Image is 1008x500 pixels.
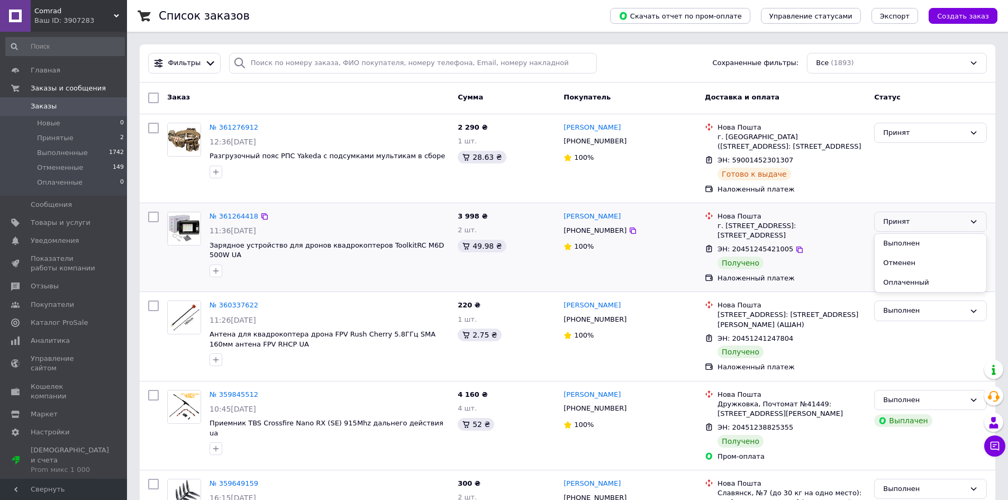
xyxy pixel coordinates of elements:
div: [STREET_ADDRESS]: [STREET_ADDRESS][PERSON_NAME] (АШАН) [718,310,866,329]
div: Получено [718,257,764,269]
a: [PERSON_NAME] [564,301,621,311]
img: Фото товару [168,301,201,334]
span: 10:45[DATE] [210,405,256,413]
span: 0 [120,119,124,128]
a: Создать заказ [918,12,997,20]
li: Оплаченный [875,273,986,293]
div: Нова Пошта [718,390,866,399]
a: Разгрузочный пояс РПС Yakeda с подсумками мультикам в сборе [210,152,445,160]
span: Оплаченные [37,178,83,187]
button: Создать заказ [929,8,997,24]
span: Все [816,58,829,68]
span: Заказ [167,93,190,101]
div: Дружковка, Почтомат №41449: [STREET_ADDRESS][PERSON_NAME] [718,399,866,419]
div: Наложенный платеж [718,185,866,194]
a: Приемник TBS Crossfire Nano RX (SE) 915Mhz дальнего действия ua [210,419,443,437]
span: Управление статусами [769,12,852,20]
div: 2.75 ₴ [458,329,501,341]
span: Показатели работы компании [31,254,98,273]
span: 2 шт. [458,226,477,234]
div: Выполнен [883,305,965,316]
a: Фото товару [167,123,201,157]
span: 1 шт. [458,137,477,145]
span: Скачать отчет по пром-оплате [619,11,742,21]
span: Выполненные [37,148,88,158]
div: Нова Пошта [718,479,866,488]
span: 4 шт. [458,404,477,412]
span: 4 160 ₴ [458,390,487,398]
span: Отмененные [37,163,83,172]
div: Наложенный платеж [718,274,866,283]
div: Нова Пошта [718,212,866,221]
span: 0 [120,178,124,187]
div: 49.98 ₴ [458,240,506,252]
span: Экспорт [880,12,910,20]
div: Пром-оплата [718,452,866,461]
div: Получено [718,435,764,448]
div: 52 ₴ [458,418,494,431]
span: [DEMOGRAPHIC_DATA] и счета [31,446,109,475]
h1: Список заказов [159,10,250,22]
span: ЭН: 20451238825355 [718,423,793,431]
li: Отменен [875,253,986,273]
span: 2 290 ₴ [458,123,487,131]
a: Антена для квадрокоптера дрона FPV Rush Cherry 5.8ГГц SMA 160мм антена FPV RHCP UA [210,330,435,348]
span: Создать заказ [937,12,989,20]
span: 12:36[DATE] [210,138,256,146]
a: № 359845512 [210,390,258,398]
input: Поиск [5,37,125,56]
div: Принят [883,216,965,228]
div: [PHONE_NUMBER] [561,313,629,326]
img: Фото товару [168,390,201,423]
span: Новые [37,119,60,128]
a: Зарядное устройство для дронов квадрокоптеров ToolkitRC M6D 500W UA [210,241,444,259]
span: 100% [574,242,594,250]
div: [PHONE_NUMBER] [561,224,629,238]
a: № 359649159 [210,479,258,487]
span: Доставка и оплата [705,93,779,101]
a: [PERSON_NAME] [564,123,621,133]
span: 100% [574,421,594,429]
button: Управление статусами [761,8,861,24]
span: 100% [574,153,594,161]
a: Фото товару [167,301,201,334]
div: г. [STREET_ADDRESS]: [STREET_ADDRESS] [718,221,866,240]
span: Сообщения [31,200,72,210]
span: Маркет [31,410,58,419]
span: Каталог ProSale [31,318,88,328]
span: Comrad [34,6,114,16]
div: 28.63 ₴ [458,151,506,163]
a: Фото товару [167,212,201,246]
img: Фото товару [168,123,201,156]
div: Нова Пошта [718,301,866,310]
span: Кошелек компании [31,382,98,401]
button: Скачать отчет по пром-оплате [610,8,750,24]
span: 2 [120,133,124,143]
span: ЭН: 20451241247804 [718,334,793,342]
span: Сохраненные фильтры: [712,58,798,68]
div: г. [GEOGRAPHIC_DATA] ([STREET_ADDRESS]: [STREET_ADDRESS] [718,132,866,151]
span: Заказы и сообщения [31,84,106,93]
a: [PERSON_NAME] [564,390,621,400]
span: Фильтры [168,58,201,68]
span: Главная [31,66,60,75]
span: Уведомления [31,236,79,246]
div: Нова Пошта [718,123,866,132]
span: Отзывы [31,281,59,291]
div: Принят [883,128,965,139]
div: Выплачен [874,414,932,427]
div: Получено [718,346,764,358]
div: Выполнен [883,395,965,406]
span: Статус [874,93,901,101]
span: 11:36[DATE] [210,226,256,235]
span: 11:26[DATE] [210,316,256,324]
span: 1742 [109,148,124,158]
input: Поиск по номеру заказа, ФИО покупателя, номеру телефона, Email, номеру накладной [229,53,597,74]
img: Фото товару [168,212,201,245]
span: 1 шт. [458,315,477,323]
span: Покупатели [31,300,74,310]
